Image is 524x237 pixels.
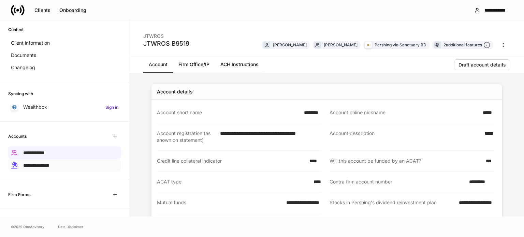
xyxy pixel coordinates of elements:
[8,133,27,139] h6: Accounts
[8,191,30,198] h6: Firm Forms
[215,56,264,73] a: ACH Instructions
[454,59,510,70] button: Draft account details
[58,224,83,229] a: Data Disclaimer
[157,178,309,185] div: ACAT type
[11,224,44,229] span: © 2025 OneAdvisory
[8,49,121,61] a: Documents
[157,109,300,116] div: Account short name
[11,64,35,71] p: Changelog
[8,26,24,33] h6: Content
[375,42,426,48] div: Pershing via Sanctuary BD
[458,62,506,67] div: Draft account details
[324,42,358,48] div: [PERSON_NAME]
[8,37,121,49] a: Client information
[443,42,490,49] div: 2 additional features
[55,5,91,16] button: Onboarding
[157,199,282,206] div: Mutual funds
[157,158,305,164] div: Credit line collateral indicator
[8,101,121,113] a: WealthboxSign in
[330,178,465,185] div: Contra firm account number
[143,29,189,40] div: JTWROS
[30,5,55,16] button: Clients
[11,40,50,46] p: Client information
[273,42,307,48] div: [PERSON_NAME]
[157,130,216,144] div: Account registration (as shown on statement)
[11,52,36,59] p: Documents
[330,199,455,206] div: Stocks in Pershing's dividend reinvestment plan
[8,90,33,97] h6: Syncing with
[105,104,118,110] h6: Sign in
[157,88,193,95] div: Account details
[173,56,215,73] a: Firm Office/IP
[330,158,482,164] div: Will this account be funded by an ACAT?
[143,40,189,48] div: JTWROS B9519
[143,56,173,73] a: Account
[330,130,480,144] div: Account description
[8,61,121,74] a: Changelog
[59,8,86,13] div: Onboarding
[330,109,479,116] div: Account online nickname
[23,104,47,110] p: Wealthbox
[34,8,50,13] div: Clients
